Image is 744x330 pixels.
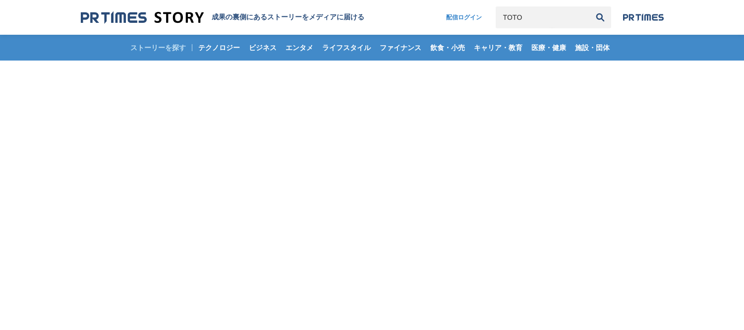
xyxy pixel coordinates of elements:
[376,43,425,52] span: ファイナンス
[571,43,614,52] span: 施設・団体
[496,6,589,28] input: キーワードで検索
[194,35,244,61] a: テクノロジー
[426,35,469,61] a: 飲食・小売
[589,6,611,28] button: 検索
[376,35,425,61] a: ファイナンス
[426,43,469,52] span: 飲食・小売
[245,35,281,61] a: ビジネス
[527,35,570,61] a: 医療・健康
[571,35,614,61] a: 施設・団体
[81,11,204,24] img: 成果の裏側にあるストーリーをメディアに届ける
[212,13,364,22] h1: 成果の裏側にあるストーリーをメディアに届ける
[81,11,364,24] a: 成果の裏側にあるストーリーをメディアに届ける 成果の裏側にあるストーリーをメディアに届ける
[282,35,317,61] a: エンタメ
[436,6,492,28] a: 配信ログイン
[245,43,281,52] span: ビジネス
[527,43,570,52] span: 医療・健康
[194,43,244,52] span: テクノロジー
[623,13,664,21] img: prtimes
[318,43,375,52] span: ライフスタイル
[470,35,526,61] a: キャリア・教育
[282,43,317,52] span: エンタメ
[470,43,526,52] span: キャリア・教育
[318,35,375,61] a: ライフスタイル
